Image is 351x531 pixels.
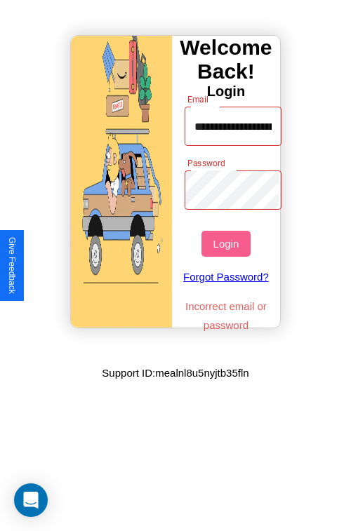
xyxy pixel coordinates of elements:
[172,36,280,83] h3: Welcome Back!
[102,363,249,382] p: Support ID: mealnl8u5nyjtb35fln
[71,36,172,328] img: gif
[178,257,275,297] a: Forgot Password?
[14,483,48,517] div: Open Intercom Messenger
[7,237,17,294] div: Give Feedback
[187,93,209,105] label: Email
[201,231,250,257] button: Login
[172,83,280,100] h4: Login
[178,297,275,335] p: Incorrect email or password
[187,157,225,169] label: Password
